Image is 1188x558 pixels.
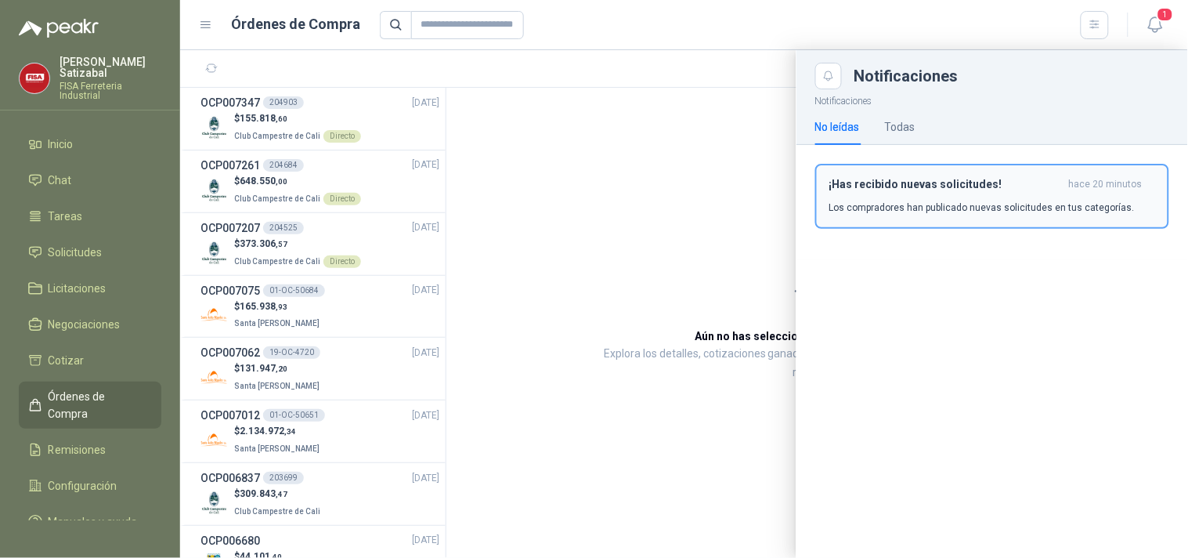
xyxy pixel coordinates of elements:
[19,471,161,501] a: Configuración
[49,208,83,225] span: Tareas
[19,382,161,429] a: Órdenes de Compra
[815,118,860,136] div: No leídas
[19,310,161,339] a: Negociaciones
[19,129,161,159] a: Inicio
[49,280,107,297] span: Licitaciones
[885,118,915,136] div: Todas
[19,274,161,303] a: Licitaciones
[19,346,161,375] a: Cotizar
[815,164,1169,229] button: ¡Has recibido nuevas solicitudes!hace 20 minutos Los compradores han publicado nuevas solicitudes...
[49,388,146,422] span: Órdenes de Compra
[49,477,117,495] span: Configuración
[19,19,99,38] img: Logo peakr
[20,63,49,93] img: Company Logo
[60,56,161,78] p: [PERSON_NAME] Satizabal
[232,13,361,35] h1: Órdenes de Compra
[19,507,161,537] a: Manuales y ayuda
[829,201,1135,215] p: Los compradores han publicado nuevas solicitudes en tus categorías.
[49,244,103,261] span: Solicitudes
[49,352,85,369] span: Cotizar
[49,316,121,333] span: Negociaciones
[49,441,107,458] span: Remisiones
[1069,178,1143,191] span: hace 20 minutos
[19,237,161,267] a: Solicitudes
[815,63,842,89] button: Close
[49,513,138,531] span: Manuales y ayuda
[1157,7,1174,22] span: 1
[49,172,72,189] span: Chat
[829,178,1063,191] h3: ¡Has recibido nuevas solicitudes!
[49,136,74,153] span: Inicio
[60,82,161,100] p: FISA Ferreteria Industrial
[19,165,161,195] a: Chat
[19,201,161,231] a: Tareas
[854,68,1169,84] div: Notificaciones
[796,89,1188,109] p: Notificaciones
[19,435,161,465] a: Remisiones
[1141,11,1169,39] button: 1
